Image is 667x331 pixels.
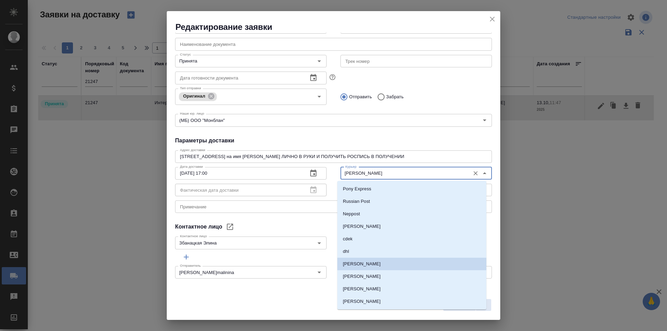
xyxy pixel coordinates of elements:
button: Добавить [175,251,197,263]
button: Open [314,238,324,248]
button: Open [314,267,324,277]
h4: Параметры доставки [175,136,492,145]
button: Если заполнить эту дату, автоматически создастся заявка, чтобы забрать готовые документы [328,73,337,82]
p: dhl [343,248,349,255]
p: [PERSON_NAME] [343,223,381,230]
div: Оригинал [179,92,217,101]
p: cdek [343,235,353,242]
textarea: [STREET_ADDRESS] на имя [PERSON_NAME] ЛИЧНО В РУКИ И ПОЛУЧИТЬ РОСПИСЬ В ПОЛУЧЕНИИ [180,154,487,159]
p: Отправить [349,93,372,100]
button: Open [314,56,324,66]
button: Open [480,115,489,125]
button: close [487,14,497,24]
p: Neppost [343,210,360,217]
button: Open [314,92,324,101]
h2: Редактирование заявки [175,22,500,33]
h4: Контактное лицо [175,223,222,231]
span: Оригинал [179,93,209,99]
p: Забрать [386,93,404,100]
button: Очистить [471,168,480,178]
p: [PERSON_NAME] [343,298,381,305]
p: [PERSON_NAME] [343,286,381,292]
p: [PERSON_NAME] [343,273,381,280]
p: Pony Express [343,185,371,192]
p: Russian Post [343,198,370,205]
button: Close [480,168,489,178]
p: [PERSON_NAME] [343,260,381,267]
